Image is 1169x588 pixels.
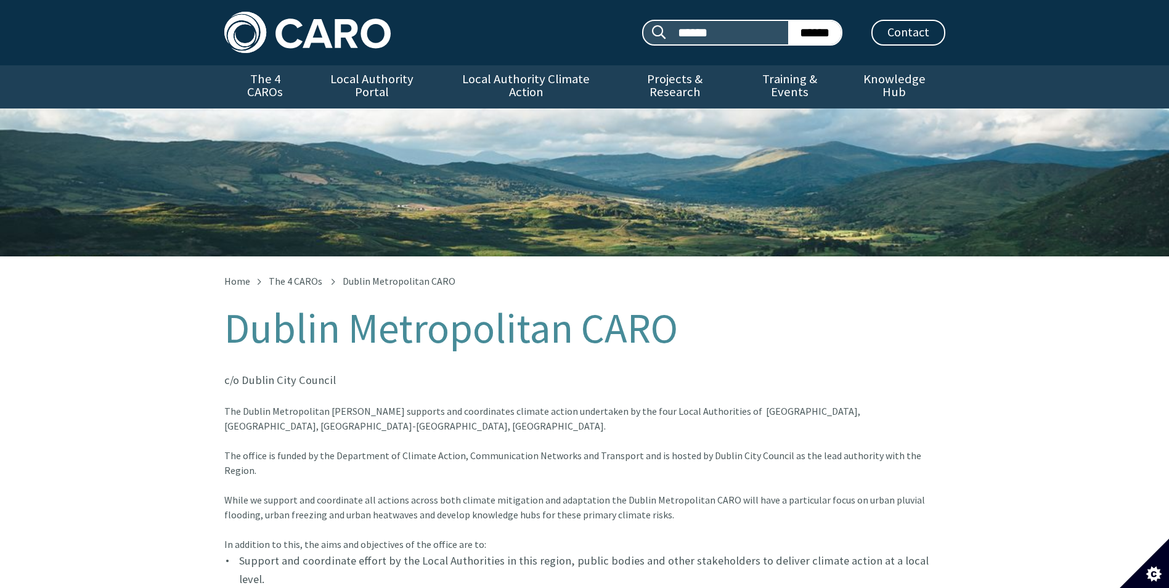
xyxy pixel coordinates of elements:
[224,65,306,108] a: The 4 CAROs
[224,371,945,389] p: c/o Dublin City Council
[224,494,925,550] font: While we support and coordinate all actions across both climate mitigation and adaptation the Dub...
[736,65,844,108] a: Training & Events
[1120,539,1169,588] button: Set cookie preferences
[343,275,455,287] span: Dublin Metropolitan CARO
[224,12,391,53] img: Caro logo
[269,275,322,287] a: The 4 CAROs
[224,405,921,476] font: The Dublin Metropolitan [PERSON_NAME] supports and coordinates climate action undertaken by the f...
[844,65,945,108] a: Knowledge Hub
[614,65,736,108] a: Projects & Research
[306,65,438,108] a: Local Authority Portal
[224,552,945,588] li: Support and coordinate effort by the Local Authorities in this region, public bodies and other st...
[224,306,945,351] h1: Dublin Metropolitan CARO
[438,65,614,108] a: Local Authority Climate Action
[224,275,250,287] a: Home
[871,20,945,46] a: Contact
